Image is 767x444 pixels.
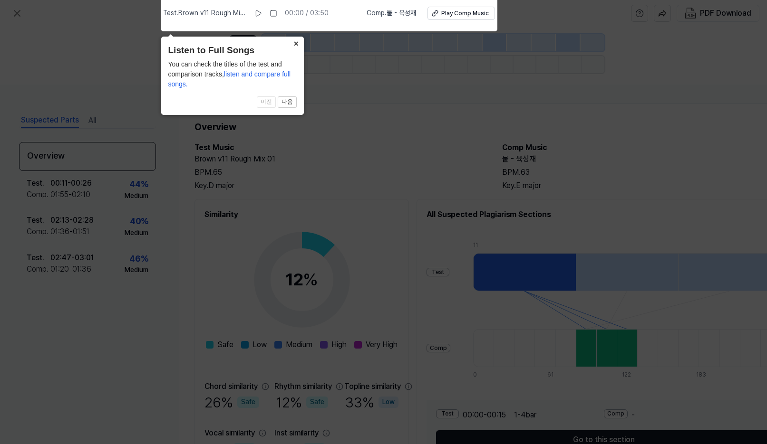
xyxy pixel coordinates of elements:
button: Play Comp Music [427,7,495,20]
span: Comp . 뭍 - 육성재 [367,9,416,18]
div: Play Comp Music [441,9,489,18]
header: Listen to Full Songs [168,44,297,57]
button: Close [289,37,304,50]
button: 다음 [278,96,297,108]
span: listen and compare full songs. [168,70,291,88]
span: Test . Brown v11 Rough Mix 01 [163,9,247,18]
div: You can check the titles of the test and comparison tracks, [168,59,297,89]
div: 00:00 / 03:50 [285,9,329,18]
